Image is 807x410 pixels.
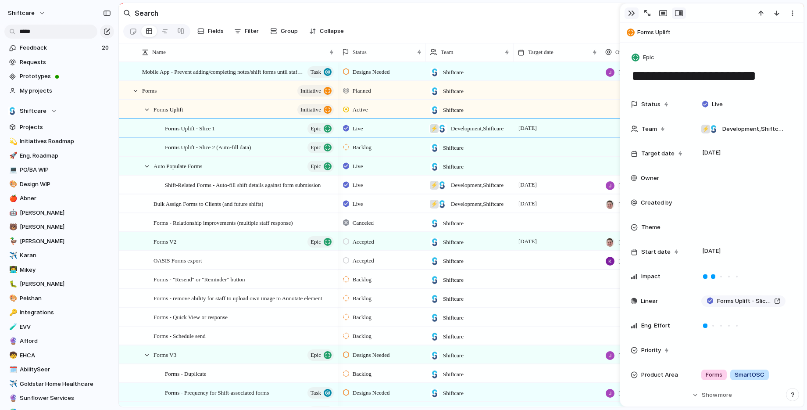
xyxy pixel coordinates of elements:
[20,180,111,189] span: Design WIP
[641,297,658,306] span: Linear
[353,256,374,265] span: Accepted
[165,123,215,133] span: Forms Uplift - Slice 1
[9,350,15,360] div: 🧒
[631,387,793,403] button: Showmore
[643,53,654,62] span: Epic
[208,27,224,36] span: Fields
[135,8,158,18] h2: Search
[9,293,15,303] div: 🎨
[20,107,46,115] span: Shiftcare
[20,123,111,132] span: Projects
[4,292,114,305] div: 🎨Peishan
[20,351,111,360] span: EHCA
[516,123,539,133] span: [DATE]
[307,142,334,153] button: Epic
[353,200,363,209] span: Live
[9,265,15,275] div: 👨‍💻
[641,223,661,232] span: Theme
[20,209,111,217] span: [PERSON_NAME]
[20,237,111,246] span: [PERSON_NAME]
[353,162,363,171] span: Live
[9,365,15,375] div: 🗓️
[700,246,723,256] span: [DATE]
[8,337,17,345] button: 🔮
[9,179,15,189] div: 🎨
[154,236,176,246] span: Forms V2
[4,104,114,118] button: Shiftcare
[353,275,371,284] span: Backlog
[281,27,298,36] span: Group
[4,277,114,291] div: 🐛[PERSON_NAME]
[20,58,111,67] span: Requests
[641,149,675,158] span: Target date
[20,380,111,388] span: Goldstar Home Healthcare
[706,370,722,379] span: Forms
[142,66,305,76] span: Mobile App - Prevent adding/completing notes/shift forms until staff have clocked in for a shift ...
[4,70,114,83] a: Prototypes
[443,68,464,77] span: Shiftcare
[311,160,321,173] span: Epic
[20,394,111,403] span: Sunflower Services
[8,280,17,288] button: 🐛
[443,389,464,398] span: Shiftcare
[624,25,800,40] button: Forms Uplift
[353,370,371,378] span: Backlog
[353,181,363,190] span: Live
[618,257,664,266] span: [PERSON_NAME]
[311,66,321,78] span: Task
[443,351,464,360] span: Shiftcare
[245,27,259,36] span: Filter
[300,104,321,116] span: initiative
[516,198,539,209] span: [DATE]
[528,48,553,57] span: Target date
[641,370,678,379] span: Product Area
[4,306,114,319] div: 🔑Integrations
[306,24,347,38] button: Collapse
[717,297,771,306] span: Forms Uplift - Slice 1
[353,388,390,397] span: Designs Needed
[4,363,114,376] a: 🗓️AbilitySeer
[441,48,453,57] span: Team
[430,181,439,190] div: ⚡
[8,365,17,374] button: 🗓️
[9,236,15,246] div: 🦆
[20,43,99,52] span: Feedback
[443,238,464,247] span: Shiftcare
[353,48,367,57] span: Status
[4,249,114,262] a: ✈️Karan
[4,392,114,405] a: 🔮Sunflower Services
[20,72,111,81] span: Prototypes
[8,323,17,331] button: 🧪
[430,124,439,133] div: ⚡
[718,391,732,399] span: more
[516,236,539,247] span: [DATE]
[20,266,111,274] span: Mikey
[4,6,50,20] button: shiftcare
[443,144,464,152] span: Shiftcare
[154,274,245,284] span: Forms - "Resend" or "Reminder" button
[443,257,464,266] span: Shiftcare
[4,206,114,219] a: 🤖[PERSON_NAME]
[641,174,659,183] span: Owner
[451,181,503,190] span: Development , Shiftcare
[20,308,111,317] span: Integrations
[4,263,114,277] a: 👨‍💻Mikey
[8,380,17,388] button: ✈️
[9,222,15,232] div: 🐻
[8,194,17,203] button: 🍎
[618,389,664,398] span: [PERSON_NAME]
[154,349,176,360] span: Forms V3
[615,48,631,57] span: Owner
[8,137,17,146] button: 💫
[4,149,114,162] a: 🚀Eng. Roadmap
[320,27,344,36] span: Collapse
[8,209,17,217] button: 🤖
[4,235,114,248] a: 🦆[PERSON_NAME]
[4,135,114,148] div: 💫Initiatives Roadmap
[20,194,111,203] span: Abner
